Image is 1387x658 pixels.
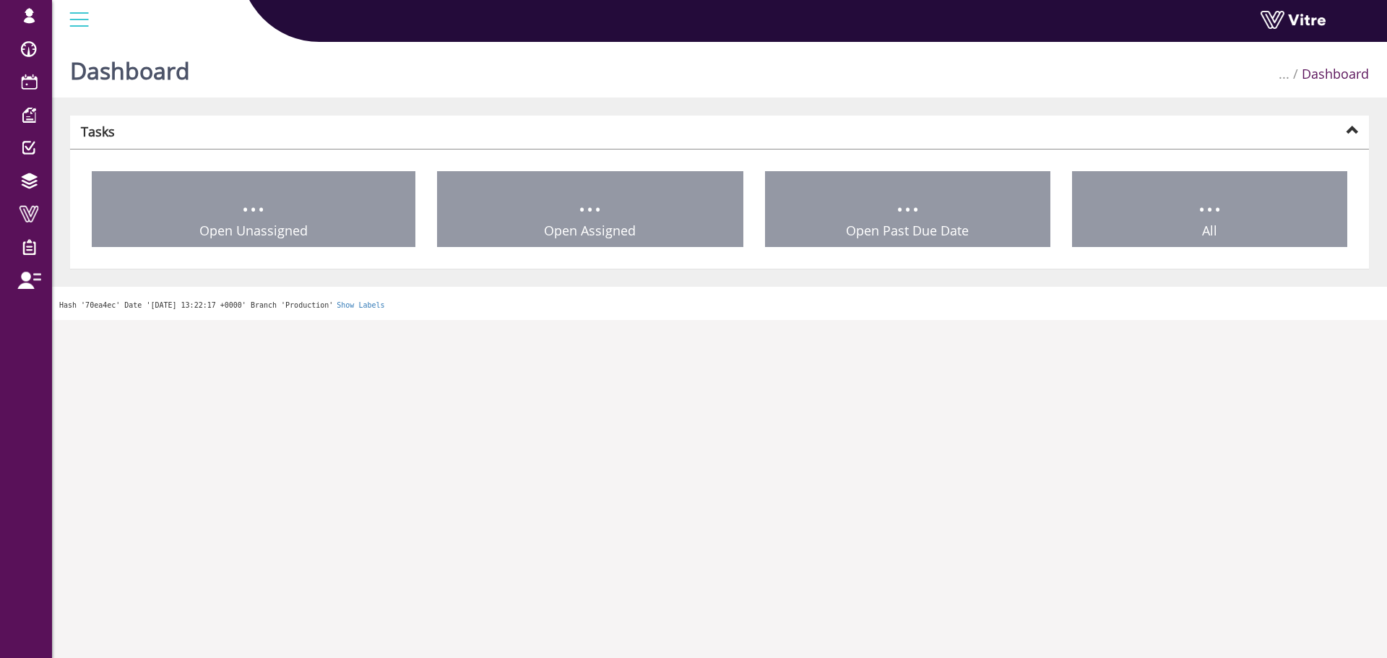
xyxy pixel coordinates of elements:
[544,222,636,239] span: Open Assigned
[92,171,415,248] a: ... Open Unassigned
[81,123,115,140] strong: Tasks
[337,301,384,309] a: Show Labels
[437,171,744,248] a: ... Open Assigned
[1202,222,1217,239] span: All
[1198,179,1222,220] span: ...
[1289,65,1369,84] li: Dashboard
[765,171,1050,248] a: ... Open Past Due Date
[199,222,308,239] span: Open Unassigned
[578,179,602,220] span: ...
[1072,171,1348,248] a: ... All
[896,179,920,220] span: ...
[59,301,333,309] span: Hash '70ea4ec' Date '[DATE] 13:22:17 +0000' Branch 'Production'
[70,36,190,98] h1: Dashboard
[846,222,969,239] span: Open Past Due Date
[241,179,265,220] span: ...
[1279,65,1289,82] span: ...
